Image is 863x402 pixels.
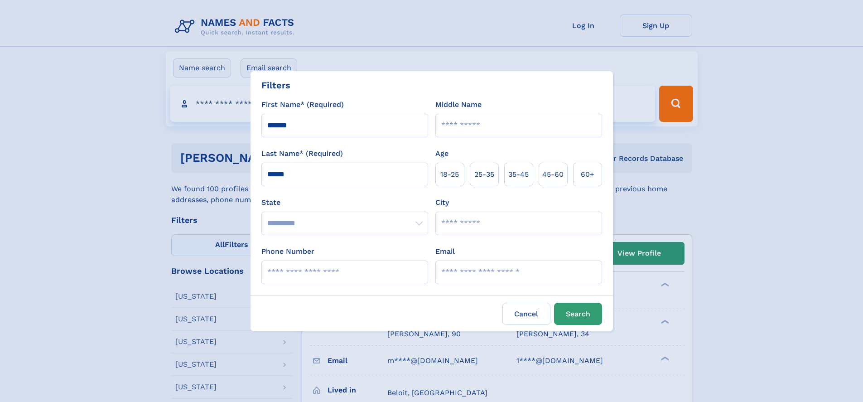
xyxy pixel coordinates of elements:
[261,78,290,92] div: Filters
[261,148,343,159] label: Last Name* (Required)
[435,197,449,208] label: City
[508,169,529,180] span: 35‑45
[474,169,494,180] span: 25‑35
[435,148,448,159] label: Age
[440,169,459,180] span: 18‑25
[261,246,314,257] label: Phone Number
[554,303,602,325] button: Search
[435,246,455,257] label: Email
[581,169,594,180] span: 60+
[542,169,564,180] span: 45‑60
[261,99,344,110] label: First Name* (Required)
[261,197,428,208] label: State
[502,303,550,325] label: Cancel
[435,99,482,110] label: Middle Name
